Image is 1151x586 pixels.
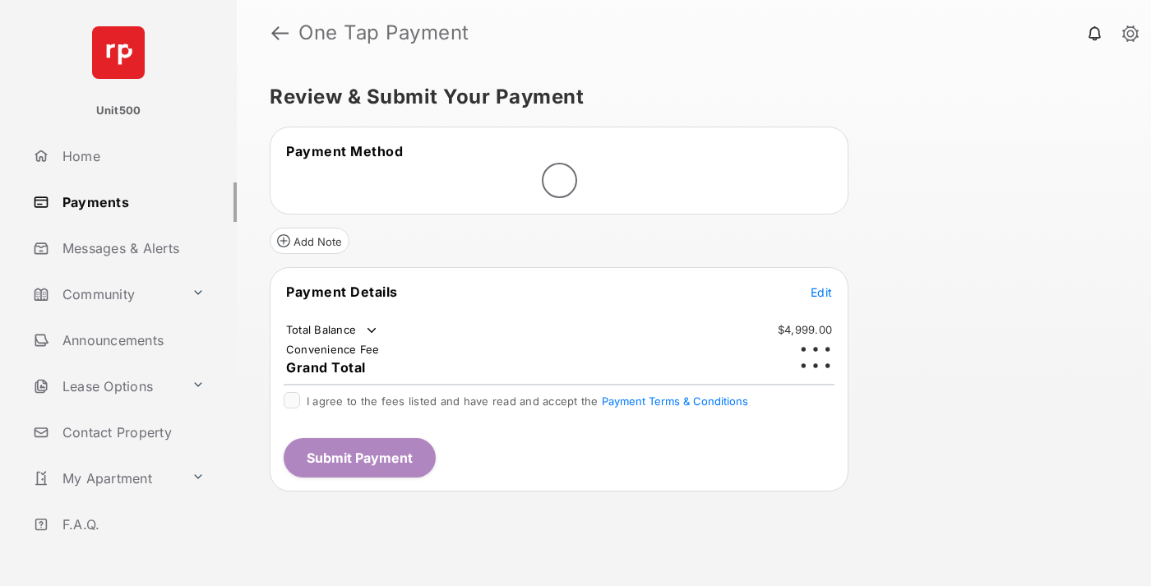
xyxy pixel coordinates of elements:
[26,367,185,406] a: Lease Options
[811,285,832,299] span: Edit
[777,322,833,337] td: $4,999.00
[26,228,237,268] a: Messages & Alerts
[285,342,381,357] td: Convenience Fee
[26,505,237,544] a: F.A.Q.
[286,359,366,376] span: Grand Total
[270,228,349,254] button: Add Note
[26,275,185,314] a: Community
[298,23,469,43] strong: One Tap Payment
[286,284,398,300] span: Payment Details
[285,322,380,339] td: Total Balance
[284,438,436,478] button: Submit Payment
[307,395,748,408] span: I agree to the fees listed and have read and accept the
[26,413,237,452] a: Contact Property
[26,321,237,360] a: Announcements
[286,143,403,159] span: Payment Method
[270,87,1105,107] h5: Review & Submit Your Payment
[811,284,832,300] button: Edit
[92,26,145,79] img: svg+xml;base64,PHN2ZyB4bWxucz0iaHR0cDovL3d3dy53My5vcmcvMjAwMC9zdmciIHdpZHRoPSI2NCIgaGVpZ2h0PSI2NC...
[26,136,237,176] a: Home
[96,103,141,119] p: Unit500
[26,459,185,498] a: My Apartment
[602,395,748,408] button: I agree to the fees listed and have read and accept the
[26,182,237,222] a: Payments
